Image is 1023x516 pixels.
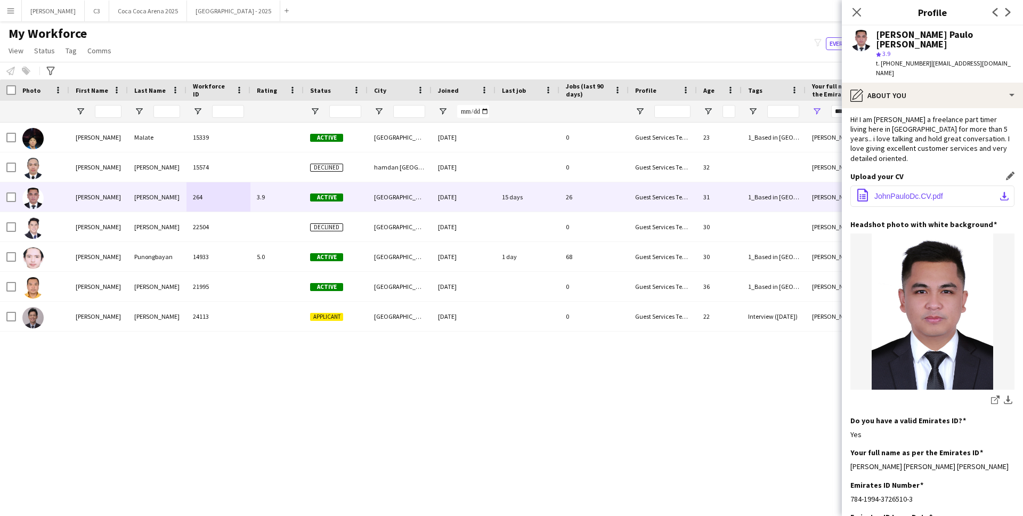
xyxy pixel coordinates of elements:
img: John paul mendoza [22,158,44,179]
span: Comms [87,46,111,55]
h3: Headshot photo with white background [850,220,997,229]
h3: Profile [842,5,1023,19]
button: Open Filter Menu [134,107,144,116]
input: First Name Filter Input [95,105,121,118]
div: 14933 [186,242,250,271]
a: Status [30,44,59,58]
div: 0 [559,302,629,331]
span: Tags [748,86,762,94]
div: 22504 [186,212,250,241]
div: 21995 [186,272,250,301]
button: Open Filter Menu [635,107,645,116]
input: Last Name Filter Input [153,105,180,118]
div: Malate [128,123,186,152]
div: Guest Services Team [629,212,697,241]
div: [DATE] [432,272,496,301]
div: 68 [559,242,629,271]
div: [DATE] [432,123,496,152]
div: 15574 [186,152,250,182]
div: [PERSON_NAME] [PERSON_NAME] [PERSON_NAME] [850,462,1014,471]
h3: Upload your CV [850,172,904,181]
span: Photo [22,86,40,94]
input: Workforce ID Filter Input [212,105,244,118]
img: John Paulo Dela Cruz [22,188,44,209]
input: Your full name as per the Emirates ID Filter Input [831,105,906,118]
input: Profile Filter Input [654,105,691,118]
div: 264 [186,182,250,212]
div: [PERSON_NAME] Paulo [PERSON_NAME] [876,30,1014,49]
div: [GEOGRAPHIC_DATA] [368,123,432,152]
span: First Name [76,86,108,94]
h3: Emirates ID Number [850,480,923,490]
div: 1_Based in [GEOGRAPHIC_DATA], 2_English Level = 2/3 Good , [GEOGRAPHIC_DATA] [742,272,806,301]
button: C3 [85,1,109,21]
div: 3.9 [250,182,304,212]
div: [GEOGRAPHIC_DATA] [368,302,432,331]
span: [PERSON_NAME] [PERSON_NAME] [812,253,904,261]
div: 784-1994-3726510-3 [850,494,1014,504]
div: [DATE] [432,152,496,182]
div: 1 day [496,242,559,271]
div: Interview ([DATE]) [742,302,806,331]
div: 36 [697,272,742,301]
div: [PERSON_NAME] [69,272,128,301]
span: JohnPauloDc.CV.pdf [874,192,943,200]
img: Rovic John Duque [22,307,44,328]
div: [DATE] [432,242,496,271]
div: [PERSON_NAME] [69,212,128,241]
span: Active [310,134,343,142]
div: [PERSON_NAME] [69,123,128,152]
div: [DATE] [432,212,496,241]
button: Coca Coca Arena 2025 [109,1,187,21]
span: [PERSON_NAME] [PERSON_NAME] [812,163,904,171]
div: Guest Services Team [629,152,697,182]
div: [PERSON_NAME] [69,302,128,331]
span: Active [310,193,343,201]
button: Open Filter Menu [76,107,85,116]
div: Guest Services Team [629,272,697,301]
span: 3.9 [882,50,890,58]
div: 31 [697,182,742,212]
div: 5.0 [250,242,304,271]
span: Declined [310,164,343,172]
div: [PERSON_NAME] [128,182,186,212]
div: [PERSON_NAME] [128,152,186,182]
span: View [9,46,23,55]
a: Tag [61,44,81,58]
img: John Paulo Tomas [22,217,44,239]
div: 23 [697,123,742,152]
input: Tags Filter Input [767,105,799,118]
div: [PERSON_NAME] [69,182,128,212]
button: Open Filter Menu [310,107,320,116]
button: Open Filter Menu [438,107,448,116]
button: Open Filter Menu [812,107,822,116]
span: Status [310,86,331,94]
span: [PERSON_NAME] [PERSON_NAME] [PERSON_NAME] [812,193,950,201]
div: About you [842,83,1023,108]
div: 0 [559,152,629,182]
input: Joined Filter Input [457,105,489,118]
button: Everyone12,858 [826,37,882,50]
img: John paulo Punongbayan [22,247,44,269]
span: Joined [438,86,459,94]
button: [PERSON_NAME] [22,1,85,21]
div: [GEOGRAPHIC_DATA] [368,212,432,241]
img: 5b243f23-a883-4855-be6b-90740f44ad1d.jpeg [850,233,1014,390]
div: hamdan [GEOGRAPHIC_DATA] [368,152,432,182]
img: John Patrick Malate [22,128,44,149]
h3: Do you have a valid Emirates ID? [850,416,966,425]
div: 1_Based in [GEOGRAPHIC_DATA], 2_English Level = 2/3 Good , 4_EA Active, [GEOGRAPHIC_DATA] [742,242,806,271]
span: [PERSON_NAME] [812,133,857,141]
span: Last Name [134,86,166,94]
button: Open Filter Menu [703,107,713,116]
div: [PERSON_NAME] [128,212,186,241]
div: Guest Services Team [629,302,697,331]
div: 0 [559,272,629,301]
span: [PERSON_NAME] [PERSON_NAME] [812,312,904,320]
div: 30 [697,242,742,271]
button: Open Filter Menu [748,107,758,116]
input: Age Filter Input [722,105,735,118]
span: Last job [502,86,526,94]
img: Naz John Paolo Meneses [22,277,44,299]
div: [GEOGRAPHIC_DATA] [368,242,432,271]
